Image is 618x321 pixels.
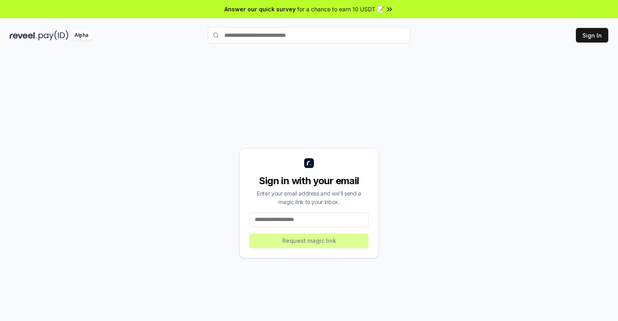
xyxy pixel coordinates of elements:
[10,30,37,40] img: reveel_dark
[304,158,314,168] img: logo_small
[576,28,608,43] button: Sign In
[224,5,296,13] span: Answer our quick survey
[249,174,369,187] div: Sign in with your email
[38,30,68,40] img: pay_id
[70,30,93,40] div: Alpha
[297,5,384,13] span: for a chance to earn 10 USDT 📝
[249,189,369,206] div: Enter your email address and we’ll send a magic link to your inbox.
